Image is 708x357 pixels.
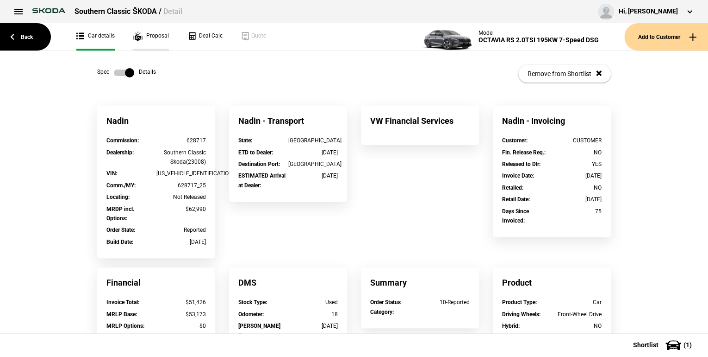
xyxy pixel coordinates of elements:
div: $0 [156,321,206,331]
strong: Order State : [106,227,135,233]
strong: Comm./MY : [106,182,136,189]
div: OCTAVIA RS 2.0TSI 195KW 7-Speed DSG [478,36,599,44]
strong: Driving Wheels : [502,311,540,318]
div: Reported [156,225,206,235]
div: 628717 [156,136,206,145]
div: Summary [361,268,479,298]
div: NO [552,321,602,331]
div: CUSTOMER [552,136,602,145]
div: [DATE] [288,171,338,180]
strong: Released to Dlr : [502,161,540,167]
div: $53,173 [156,310,206,319]
strong: Days Since Invoiced : [502,208,529,224]
div: [US_VEHICLE_IDENTIFICATION_NUMBER] [156,169,206,178]
div: Nadin [97,106,215,136]
strong: Dealership : [106,149,134,156]
div: NO [552,148,602,157]
a: Proposal [133,23,169,51]
div: [DATE] [552,195,602,204]
div: [DATE] [288,321,338,331]
strong: VIN : [106,170,117,177]
div: [GEOGRAPHIC_DATA] [288,136,338,145]
strong: Product Type : [502,299,537,306]
strong: Locating : [106,194,130,200]
span: Detail [163,7,182,16]
button: Add to Customer [624,23,708,51]
div: Car [552,298,602,307]
a: Deal Calc [187,23,223,51]
strong: Destination Port : [238,161,280,167]
div: NO [552,183,602,192]
div: [DATE] [552,171,602,180]
strong: Retailed : [502,185,523,191]
div: Nadin - Invoicing [493,106,611,136]
div: Used [288,298,338,307]
div: [DATE] [156,237,206,247]
div: Product [493,268,611,298]
strong: Build Date : [106,239,133,245]
div: Financial [97,268,215,298]
a: Car details [76,23,115,51]
div: Nadin - Transport [229,106,347,136]
strong: Customer : [502,137,528,144]
strong: MRLP Base : [106,311,137,318]
strong: Invoice Total : [106,299,139,306]
button: Remove from Shortlist [518,65,611,83]
strong: Invoice Date : [502,172,534,179]
div: 18 [288,310,338,319]
strong: Fin. Release Req. : [502,149,546,156]
div: Front-Wheel Drive [552,310,602,319]
button: Shortlist(1) [619,333,708,357]
strong: MRDP incl. Options : [106,206,134,222]
div: Southern Classic Skoda(23008) [156,148,206,167]
strong: Stock Type : [238,299,267,306]
strong: Order Status Category : [370,299,401,315]
div: $62,990 [156,204,206,214]
strong: Retail Date : [502,196,530,203]
strong: ESTIMATED Arrival at Dealer : [238,172,286,188]
div: Not Released [156,192,206,202]
strong: Commission : [106,137,139,144]
div: VW Financial Services [361,106,479,136]
strong: State : [238,137,252,144]
div: 10-Reported [420,298,470,307]
img: skoda.png [28,4,70,18]
strong: Odometer : [238,311,264,318]
div: [GEOGRAPHIC_DATA] [288,159,338,169]
div: Southern Classic ŠKODA / [75,6,182,17]
div: [DATE] [288,148,338,157]
div: $51,426 [156,298,206,307]
strong: Hybrid : [502,323,520,329]
div: YES [552,159,602,169]
strong: MRLP Options : [106,323,144,329]
div: 75 [552,207,602,216]
div: DMS [229,268,347,298]
div: Model [478,30,599,36]
strong: [PERSON_NAME] Start : [238,323,280,338]
div: Hi, [PERSON_NAME] [619,7,678,16]
div: Spec Details [97,68,156,77]
span: Shortlist [633,342,658,348]
span: ( 1 ) [683,342,692,348]
strong: ETD to Dealer : [238,149,273,156]
div: 628717_25 [156,181,206,190]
